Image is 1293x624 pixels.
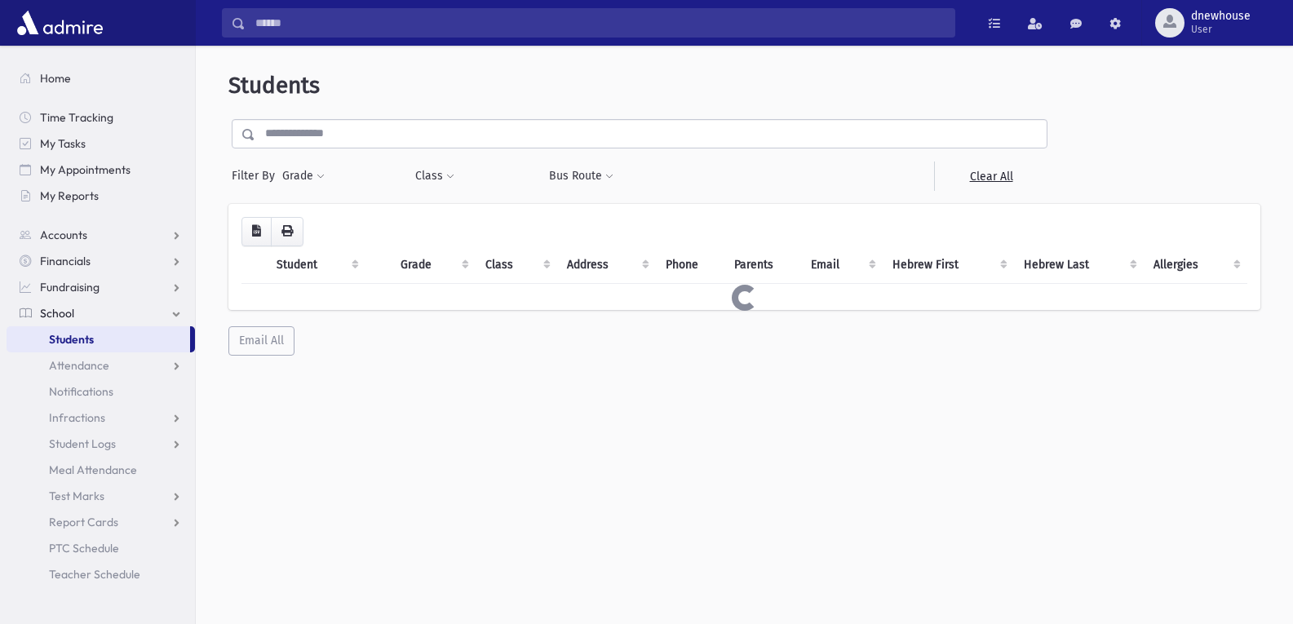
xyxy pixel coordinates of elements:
[228,326,294,356] button: Email All
[49,384,113,399] span: Notifications
[49,567,140,582] span: Teacher Schedule
[281,162,325,191] button: Grade
[7,300,195,326] a: School
[883,246,1014,284] th: Hebrew First
[656,246,724,284] th: Phone
[7,183,195,209] a: My Reports
[267,246,365,284] th: Student
[49,541,119,555] span: PTC Schedule
[7,431,195,457] a: Student Logs
[7,274,195,300] a: Fundraising
[49,332,94,347] span: Students
[1191,23,1251,36] span: User
[7,405,195,431] a: Infractions
[49,462,137,477] span: Meal Attendance
[934,162,1047,191] a: Clear All
[40,228,87,242] span: Accounts
[13,7,107,39] img: AdmirePro
[40,110,113,125] span: Time Tracking
[40,136,86,151] span: My Tasks
[7,378,195,405] a: Notifications
[391,246,476,284] th: Grade
[7,157,195,183] a: My Appointments
[40,162,131,177] span: My Appointments
[1014,246,1144,284] th: Hebrew Last
[1191,10,1251,23] span: dnewhouse
[557,246,656,284] th: Address
[7,104,195,131] a: Time Tracking
[40,306,74,321] span: School
[7,131,195,157] a: My Tasks
[7,483,195,509] a: Test Marks
[414,162,455,191] button: Class
[7,326,190,352] a: Students
[7,457,195,483] a: Meal Attendance
[801,246,883,284] th: Email
[7,352,195,378] a: Attendance
[246,8,954,38] input: Search
[49,410,105,425] span: Infractions
[271,217,303,246] button: Print
[228,72,320,99] span: Students
[40,254,91,268] span: Financials
[7,222,195,248] a: Accounts
[232,167,281,184] span: Filter By
[49,515,118,529] span: Report Cards
[40,188,99,203] span: My Reports
[7,561,195,587] a: Teacher Schedule
[548,162,614,191] button: Bus Route
[40,71,71,86] span: Home
[476,246,556,284] th: Class
[49,358,109,373] span: Attendance
[724,246,801,284] th: Parents
[7,248,195,274] a: Financials
[1144,246,1247,284] th: Allergies
[49,436,116,451] span: Student Logs
[49,489,104,503] span: Test Marks
[241,217,272,246] button: CSV
[7,509,195,535] a: Report Cards
[7,65,195,91] a: Home
[7,535,195,561] a: PTC Schedule
[40,280,100,294] span: Fundraising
